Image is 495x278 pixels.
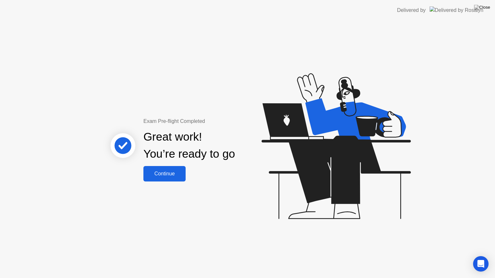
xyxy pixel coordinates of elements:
[397,6,426,14] div: Delivered by
[474,5,490,10] img: Close
[143,117,277,125] div: Exam Pre-flight Completed
[145,171,184,177] div: Continue
[473,256,489,272] div: Open Intercom Messenger
[430,6,483,14] img: Delivered by Rosalyn
[143,128,235,162] div: Great work! You’re ready to go
[143,166,186,181] button: Continue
